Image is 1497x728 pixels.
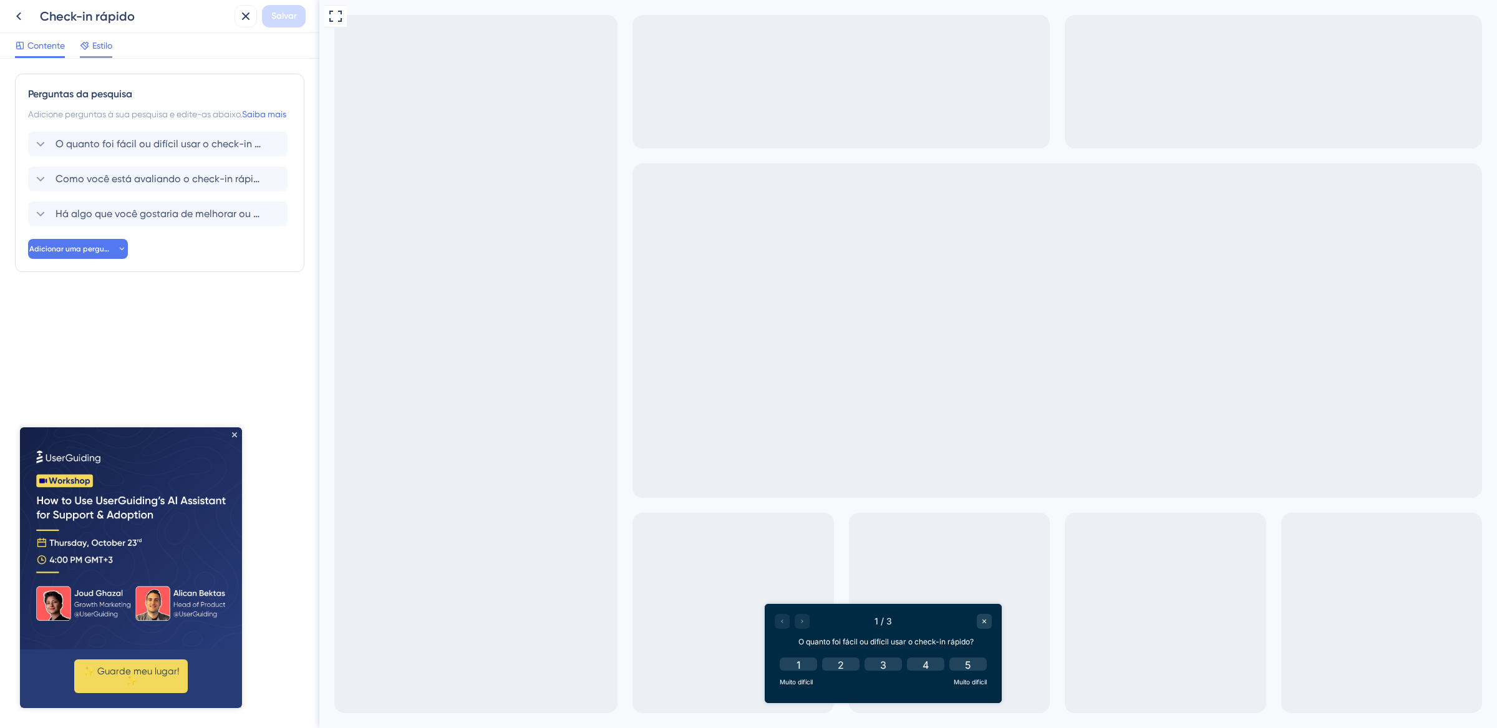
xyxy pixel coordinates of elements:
button: ✨ Guarde meu lugar!✨ [54,232,168,266]
font: Estilo [92,41,112,51]
button: Salvar [262,5,306,27]
button: Adicionar uma pergunta [28,239,128,259]
font: Salvar [271,11,297,21]
font: Perguntas da pesquisa [28,88,132,100]
a: Saiba mais [242,109,286,119]
div: Fechar visualização [212,5,217,10]
iframe: Pesquisa de orientação ao usuário [445,604,682,703]
font: Há algo que você gostaria de melhorar ou ajustar no check-in rápido? [56,208,380,220]
font: Contente [27,41,65,51]
font: ✨ Guarde meu lugar!✨ [63,238,159,259]
font: Como você está avaliando o check-in rápido? [56,173,271,185]
font: Check-in rápido [40,9,135,24]
font: Adicionar uma pergunta [29,245,117,253]
font: O quanto foi fácil ou difícil usar o check-in rápido? [56,138,290,150]
font: Adicione perguntas à sua pesquisa e edite-as abaixo. [28,109,242,119]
